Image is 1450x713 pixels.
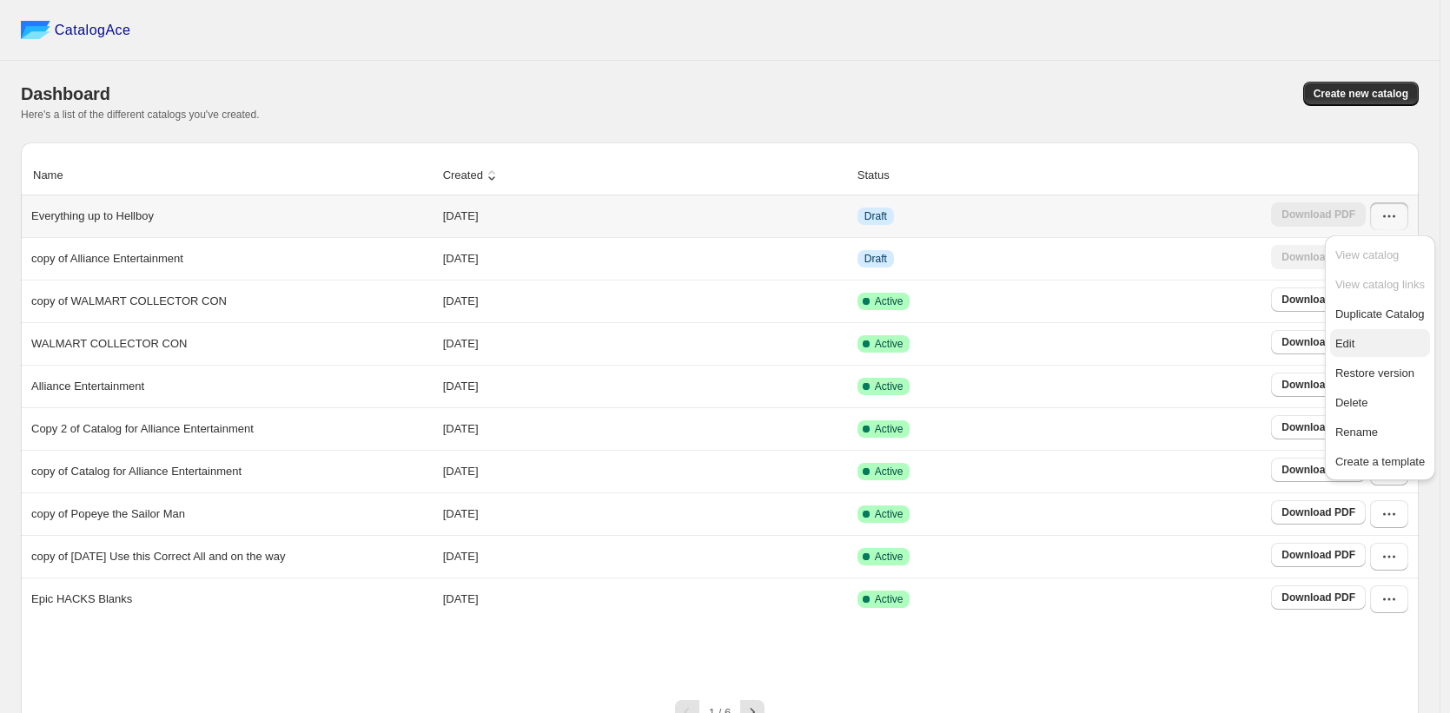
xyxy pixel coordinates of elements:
[438,535,852,578] td: [DATE]
[438,322,852,365] td: [DATE]
[438,492,852,535] td: [DATE]
[875,380,904,393] span: Active
[31,250,183,267] p: copy of Alliance Entertainment
[438,237,852,280] td: [DATE]
[855,159,910,192] button: Status
[438,578,852,620] td: [DATE]
[1271,585,1366,610] a: Download PDF
[1335,248,1399,261] span: View catalog
[1281,591,1355,604] span: Download PDF
[1335,455,1425,468] span: Create a template
[864,209,887,223] span: Draft
[31,548,285,565] p: copy of [DATE] Use this Correct All and on the way
[21,84,110,103] span: Dashboard
[1271,287,1366,312] a: Download PDF
[438,195,852,237] td: [DATE]
[438,450,852,492] td: [DATE]
[875,550,904,564] span: Active
[875,294,904,308] span: Active
[31,463,242,480] p: copy of Catalog for Alliance Entertainment
[1314,87,1408,101] span: Create new catalog
[875,465,904,479] span: Active
[1281,293,1355,307] span: Download PDF
[1271,458,1366,482] a: Download PDF
[1335,426,1378,439] span: Rename
[31,420,254,438] p: Copy 2 of Catalog for Alliance Entertainment
[1271,543,1366,567] a: Download PDF
[1335,307,1425,320] span: Duplicate Catalog
[1281,420,1355,434] span: Download PDF
[875,337,904,351] span: Active
[55,22,131,39] span: CatalogAce
[1335,396,1368,409] span: Delete
[21,109,260,121] span: Here's a list of the different catalogs you've created.
[31,335,187,353] p: WALMART COLLECTOR CON
[1335,278,1425,291] span: View catalog links
[875,592,904,606] span: Active
[875,422,904,436] span: Active
[438,365,852,407] td: [DATE]
[31,591,132,608] p: Epic HACKS Blanks
[1281,378,1355,392] span: Download PDF
[1271,415,1366,439] a: Download PDF
[440,159,503,192] button: Created
[31,505,185,523] p: copy of Popeye the Sailor Man
[31,208,154,225] p: Everything up to Hellboy
[21,21,50,39] img: catalog ace
[30,159,83,192] button: Name
[864,252,887,266] span: Draft
[875,507,904,521] span: Active
[1271,373,1366,397] a: Download PDF
[1271,330,1366,354] a: Download PDF
[1281,463,1355,477] span: Download PDF
[1335,337,1354,350] span: Edit
[31,378,144,395] p: Alliance Entertainment
[1281,548,1355,562] span: Download PDF
[1281,505,1355,519] span: Download PDF
[31,293,227,310] p: copy of WALMART COLLECTOR CON
[1335,366,1414,380] span: Restore version
[438,407,852,450] td: [DATE]
[438,280,852,322] td: [DATE]
[1303,82,1419,106] button: Create new catalog
[1271,500,1366,525] a: Download PDF
[1281,335,1355,349] span: Download PDF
